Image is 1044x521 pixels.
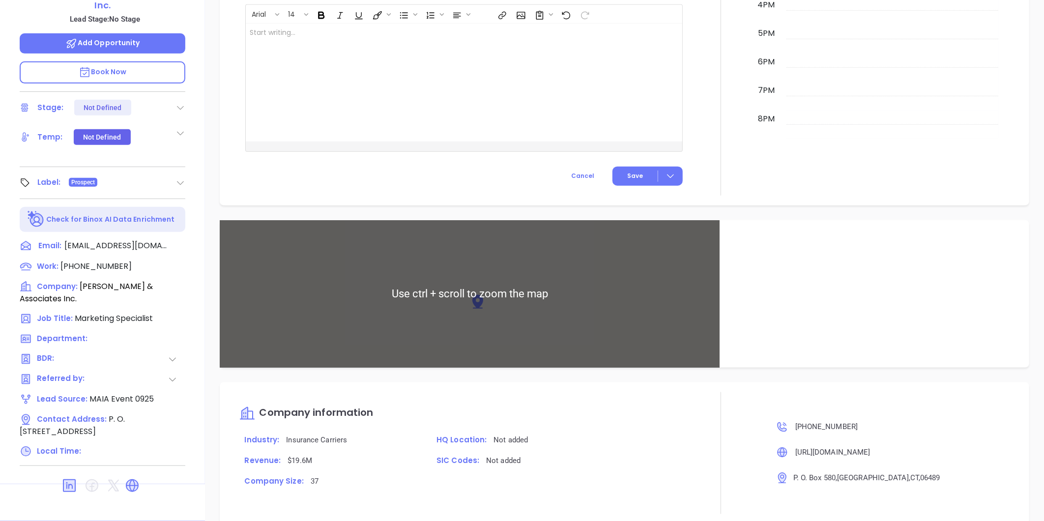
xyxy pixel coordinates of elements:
[46,214,174,225] p: Check for Binox AI Data Enrichment
[436,434,487,445] span: HQ Location:
[283,6,302,23] button: 14
[330,6,348,23] span: Italic
[756,28,777,39] div: 5pm
[247,6,273,23] button: Arial
[37,333,87,344] span: Department:
[71,177,95,188] span: Prospect
[37,373,88,385] span: Referred by:
[89,393,154,405] span: MAIA Event 0925
[244,434,279,445] span: Industry:
[793,473,836,482] span: P. O. Box 580
[394,6,420,23] span: Insert Unordered List
[612,167,683,186] button: Save
[239,407,373,419] a: Company information
[259,405,373,419] span: Company information
[493,435,528,444] span: Not added
[244,455,281,465] span: Revenue:
[795,448,870,457] span: [URL][DOMAIN_NAME]
[244,476,303,486] span: Company Size:
[836,473,909,482] span: , [GEOGRAPHIC_DATA]
[756,85,777,96] div: 7pm
[368,6,393,23] span: Fill color or set the text color
[909,473,919,482] span: , CT
[286,435,347,444] span: Insurance Carriers
[37,175,61,190] div: Label:
[795,422,858,431] span: [PHONE_NUMBER]
[447,6,473,23] span: Align
[83,129,121,145] div: Not Defined
[20,281,153,304] span: [PERSON_NAME] & Associates Inc.
[349,6,367,23] span: Underline
[312,6,329,23] span: Bold
[37,394,87,404] span: Lead Source:
[486,456,521,465] span: Not added
[37,313,73,323] span: Job Title:
[84,100,121,116] div: Not Defined
[511,6,529,23] span: Insert Image
[493,6,510,23] span: Insert link
[37,353,88,365] span: BDR:
[756,56,777,68] div: 6pm
[28,211,45,228] img: Ai-Enrich-DaqCidB-.svg
[283,9,300,16] span: 14
[288,456,312,465] span: $19.6M
[60,260,132,272] span: [PHONE_NUMBER]
[530,6,555,23] span: Surveys
[553,167,612,186] button: Cancel
[575,6,593,23] span: Redo
[25,13,185,26] p: Lead Stage: No Stage
[919,473,940,482] span: , 06489
[571,172,594,180] span: Cancel
[436,455,479,465] span: SIC Codes:
[311,477,319,486] span: 37
[247,9,271,16] span: Arial
[37,281,78,291] span: Company:
[556,6,574,23] span: Undo
[627,172,643,180] span: Save
[38,240,61,253] span: Email:
[37,261,58,271] span: Work :
[246,6,282,23] span: Font family
[75,313,153,324] span: Marketing Specialist
[37,446,81,456] span: Local Time:
[37,130,63,145] div: Temp:
[37,100,64,115] div: Stage:
[421,6,446,23] span: Insert Ordered List
[79,67,127,77] span: Book Now
[283,6,311,23] span: Font size
[64,240,168,252] span: [EMAIL_ADDRESS][DOMAIN_NAME]
[756,113,777,125] div: 8pm
[37,414,107,424] span: Contact Address:
[65,38,140,48] span: Add Opportunity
